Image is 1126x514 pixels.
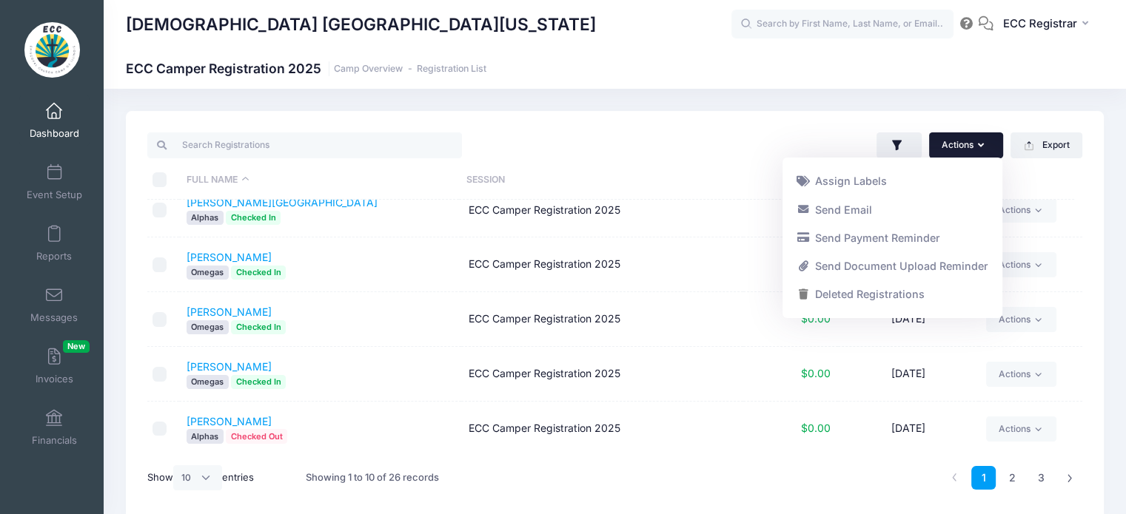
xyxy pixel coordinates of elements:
span: Checked In [231,266,286,280]
span: Alphas [187,211,224,225]
a: [PERSON_NAME] [187,305,272,318]
a: Registration List [417,64,486,75]
span: Checked In [226,211,281,225]
h1: [DEMOGRAPHIC_DATA] [GEOGRAPHIC_DATA][US_STATE] [126,7,596,41]
span: $0.00 [801,367,831,379]
span: $0.00 [801,312,831,325]
a: Messages [19,279,90,331]
a: Actions [986,416,1056,442]
a: Actions [986,197,1056,223]
span: Omegas [187,320,229,334]
a: Financials [19,402,90,453]
span: Reports [36,250,72,263]
span: ECC Registrar [1003,16,1077,32]
a: Send Payment Reminder [789,224,995,252]
td: ECC Camper Registration 2025 [461,292,743,347]
a: [PERSON_NAME] [187,415,272,427]
img: Episcopal Church Camp of Illinois [24,22,80,78]
span: Omegas [187,266,229,280]
span: Omegas [187,375,229,389]
td: [DATE] [838,402,979,456]
button: Actions [929,132,1003,158]
span: Messages [30,311,78,324]
input: Search by First Name, Last Name, or Email... [731,10,954,39]
td: ECC Camper Registration 2025 [461,183,743,238]
span: New [63,340,90,353]
span: $0.00 [801,422,831,434]
div: Showing 1 to 10 of 26 records [306,461,439,495]
a: Actions [986,252,1056,277]
a: 1 [971,466,996,490]
span: Checked Out [226,429,287,443]
a: Camp Overview [334,64,403,75]
input: Search Registrations [147,132,462,158]
td: [DATE] [838,347,979,402]
span: Invoices [36,373,73,385]
button: ECC Registrar [993,7,1104,41]
button: Export [1011,132,1082,158]
th: Paid: activate to sort column ascending [739,160,832,200]
a: 3 [1029,466,1053,490]
select: Showentries [173,465,222,490]
a: Actions [986,307,1056,332]
a: [PERSON_NAME] [187,251,272,263]
a: [PERSON_NAME] [187,360,272,373]
td: ECC Camper Registration 2025 [461,347,743,402]
a: 2 [1000,466,1025,490]
a: Dashboard [19,95,90,146]
a: Event Setup [19,156,90,208]
a: Reports [19,217,90,269]
a: Deleted Registrations [789,280,995,308]
span: Event Setup [27,189,82,201]
a: [PERSON_NAME][GEOGRAPHIC_DATA] [187,196,378,209]
span: Checked In [231,320,286,334]
h1: ECC Camper Registration 2025 [126,61,486,76]
a: Send Document Upload Reminder [789,252,995,280]
span: Financials [32,434,77,447]
span: Dashboard [30,127,79,140]
td: ECC Camper Registration 2025 [461,237,743,292]
a: Actions [986,362,1056,387]
a: Assign Labels [789,167,995,195]
td: [DATE] [838,292,979,347]
span: Checked In [231,375,286,389]
th: Session: activate to sort column ascending [459,160,739,200]
a: Send Email [789,195,995,223]
td: ECC Camper Registration 2025 [461,402,743,456]
a: InvoicesNew [19,340,90,392]
th: Full Name: activate to sort column descending [179,160,459,200]
label: Show entries [147,465,254,490]
span: Alphas [187,429,224,443]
